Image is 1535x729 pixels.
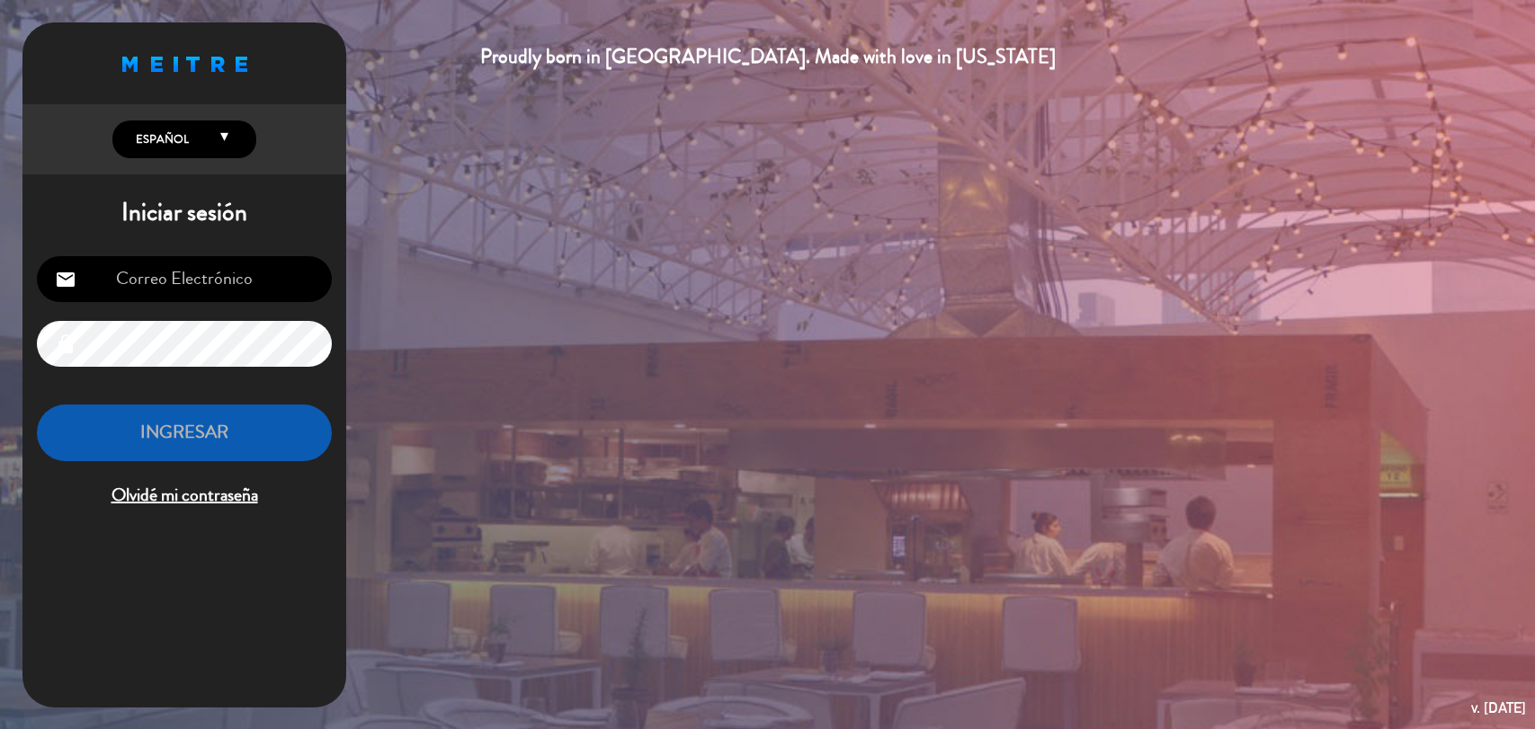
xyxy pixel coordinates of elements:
i: email [55,269,76,290]
i: lock [55,333,76,355]
input: Correo Electrónico [37,256,332,302]
span: Olvidé mi contraseña [37,481,332,511]
div: v. [DATE] [1471,696,1526,720]
span: Español [131,130,189,148]
h1: Iniciar sesión [22,198,346,228]
button: INGRESAR [37,405,332,461]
